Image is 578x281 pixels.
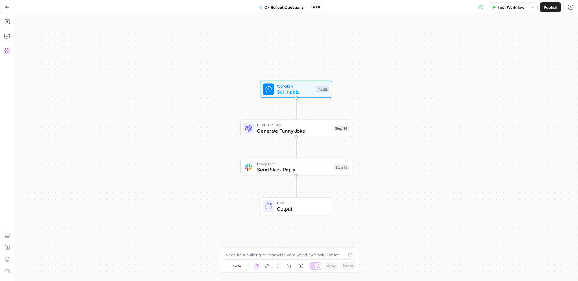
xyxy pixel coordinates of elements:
span: Paste [343,263,353,269]
g: Edge from step_14 to step_15 [295,137,297,158]
button: Copy [324,262,338,270]
button: Paste [340,262,355,270]
span: Integration [257,161,331,167]
div: WorkflowSet InputsInputs [240,81,352,98]
span: Copy [327,263,336,269]
span: Draft [311,5,320,10]
div: IntegrationSend Slack ReplyStep 15 [240,159,352,176]
span: Test Workflow [497,4,524,10]
span: 120% [233,264,241,268]
div: Step 15 [334,164,349,171]
span: End [277,200,326,206]
span: Workflow [277,83,313,89]
span: Publish [544,4,557,10]
div: EndOutput [240,198,352,215]
div: LLM · GPT-4oGenerate Funny JokeStep 14 [240,119,352,137]
span: Send Slack Reply [257,166,331,173]
span: LLM · GPT-4o [257,122,331,128]
span: Set Inputs [277,88,313,95]
span: Output [277,205,326,212]
button: Publish [540,2,561,12]
span: Generate Funny Joke [257,127,331,134]
button: Test Workflow [488,2,528,12]
button: CF Rollout Questions [255,2,307,12]
g: Edge from start to step_14 [295,98,297,119]
div: Step 14 [334,125,349,131]
g: Edge from step_15 to end [295,176,297,197]
div: Inputs [316,86,329,93]
img: Slack-mark-RGB.png [245,164,252,171]
span: CF Rollout Questions [264,4,304,10]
